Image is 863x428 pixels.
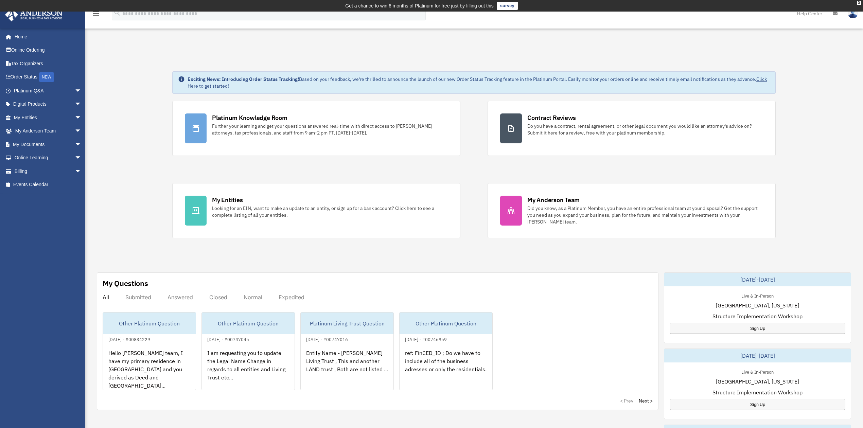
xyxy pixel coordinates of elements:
[168,294,193,301] div: Answered
[712,388,803,396] span: Structure Implementation Workshop
[400,313,492,334] div: Other Platinum Question
[172,183,460,238] a: My Entities Looking for an EIN, want to make an update to an entity, or sign up for a bank accoun...
[736,368,779,375] div: Live & In-Person
[639,397,653,404] a: Next >
[400,335,452,342] div: [DATE] - #00746959
[664,349,851,362] div: [DATE]-[DATE]
[75,151,88,165] span: arrow_drop_down
[301,313,393,334] div: Platinum Living Trust Question
[345,2,494,10] div: Get a chance to win 6 months of Platinum for free just by filling out this
[5,30,88,43] a: Home
[75,124,88,138] span: arrow_drop_down
[188,76,299,82] strong: Exciting News: Introducing Order Status Tracking!
[244,294,262,301] div: Normal
[103,278,148,288] div: My Questions
[3,8,65,21] img: Anderson Advisors Platinum Portal
[212,113,287,122] div: Platinum Knowledge Room
[400,343,492,396] div: ref: FinCED_ID ; Do we have to include all of the business adresses or only the residentials.
[279,294,304,301] div: Expedited
[670,323,845,334] a: Sign Up
[39,72,54,82] div: NEW
[103,313,196,334] div: Other Platinum Question
[5,57,92,70] a: Tax Organizers
[103,335,156,342] div: [DATE] - #00834229
[75,111,88,125] span: arrow_drop_down
[527,205,763,225] div: Did you know, as a Platinum Member, you have an entire professional team at your disposal? Get th...
[716,377,799,386] span: [GEOGRAPHIC_DATA], [US_STATE]
[716,301,799,309] span: [GEOGRAPHIC_DATA], [US_STATE]
[92,12,100,18] a: menu
[5,124,92,138] a: My Anderson Teamarrow_drop_down
[202,343,295,396] div: I am requesting you to update the Legal Name Change in regards to all entities and Living Trust e...
[5,97,92,111] a: Digital Productsarrow_drop_down
[301,343,393,396] div: Entity Name - [PERSON_NAME] Living Trust , This and another LAND trust , Both are not listed ...
[212,205,448,218] div: Looking for an EIN, want to make an update to an entity, or sign up for a bank account? Click her...
[75,84,88,98] span: arrow_drop_down
[5,178,92,192] a: Events Calendar
[5,111,92,124] a: My Entitiesarrow_drop_down
[75,138,88,151] span: arrow_drop_down
[212,123,448,136] div: Further your learning and get your questions answered real-time with direct access to [PERSON_NAM...
[202,313,295,334] div: Other Platinum Question
[202,335,254,342] div: [DATE] - #00747045
[209,294,227,301] div: Closed
[5,164,92,178] a: Billingarrow_drop_down
[664,273,851,286] div: [DATE]-[DATE]
[103,312,196,390] a: Other Platinum Question[DATE] - #00834229Hello [PERSON_NAME] team, I have my primary residence in...
[75,164,88,178] span: arrow_drop_down
[527,113,576,122] div: Contract Reviews
[201,312,295,390] a: Other Platinum Question[DATE] - #00747045I am requesting you to update the Legal Name Change in r...
[670,399,845,410] a: Sign Up
[92,10,100,18] i: menu
[125,294,151,301] div: Submitted
[301,335,353,342] div: [DATE] - #00747016
[103,343,196,396] div: Hello [PERSON_NAME] team, I have my primary residence in [GEOGRAPHIC_DATA] and you derived as Dee...
[848,8,858,18] img: User Pic
[5,151,92,165] a: Online Learningarrow_drop_down
[712,312,803,320] span: Structure Implementation Workshop
[488,183,776,238] a: My Anderson Team Did you know, as a Platinum Member, you have an entire professional team at your...
[5,84,92,97] a: Platinum Q&Aarrow_drop_down
[103,294,109,301] div: All
[527,123,763,136] div: Do you have a contract, rental agreement, or other legal document you would like an attorney's ad...
[5,138,92,151] a: My Documentsarrow_drop_down
[857,1,861,5] div: close
[527,196,580,204] div: My Anderson Team
[113,9,121,17] i: search
[497,2,518,10] a: survey
[212,196,243,204] div: My Entities
[5,43,92,57] a: Online Ordering
[736,292,779,299] div: Live & In-Person
[188,76,767,89] a: Click Here to get started!
[75,97,88,111] span: arrow_drop_down
[300,312,394,390] a: Platinum Living Trust Question[DATE] - #00747016Entity Name - [PERSON_NAME] Living Trust , This a...
[172,101,460,156] a: Platinum Knowledge Room Further your learning and get your questions answered real-time with dire...
[399,312,493,390] a: Other Platinum Question[DATE] - #00746959ref: FinCED_ID ; Do we have to include all of the busine...
[488,101,776,156] a: Contract Reviews Do you have a contract, rental agreement, or other legal document you would like...
[5,70,92,84] a: Order StatusNEW
[188,76,770,89] div: Based on your feedback, we're thrilled to announce the launch of our new Order Status Tracking fe...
